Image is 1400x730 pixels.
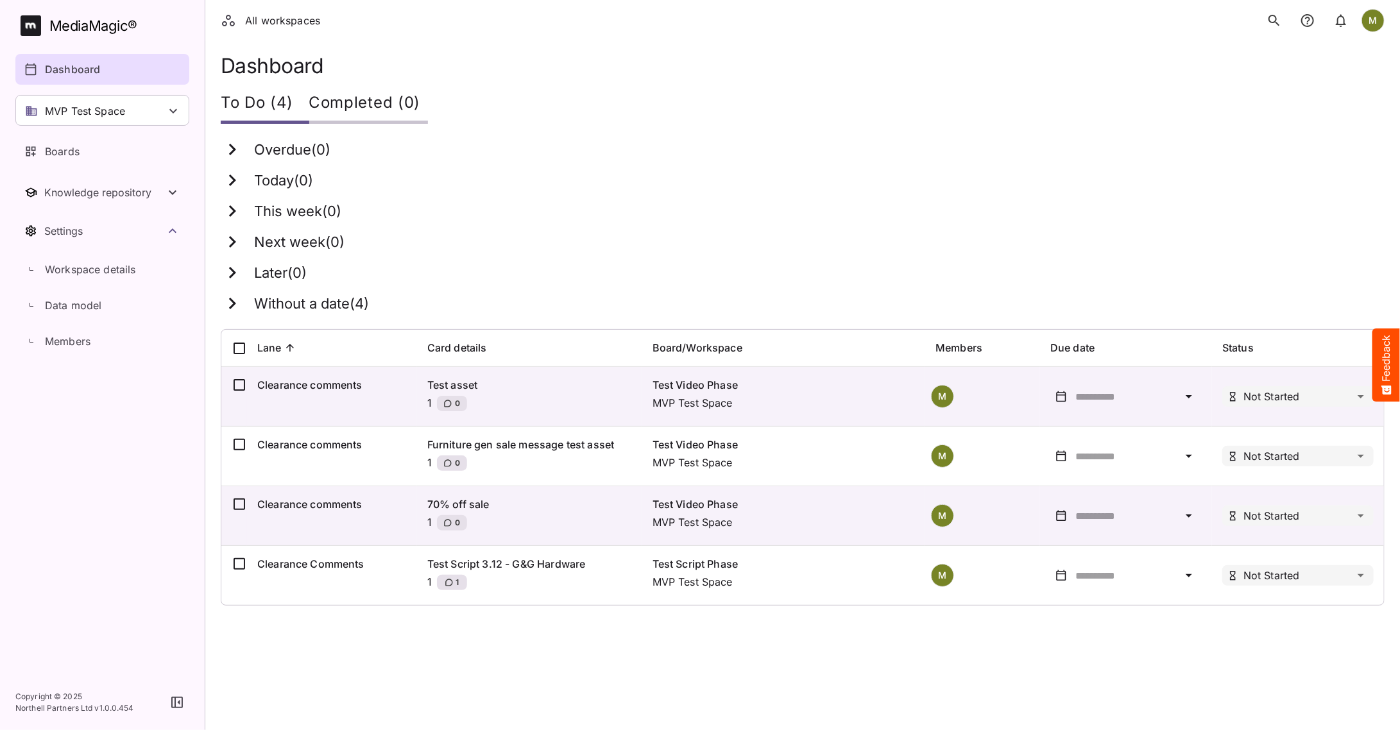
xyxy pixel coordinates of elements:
h3: This week ( 0 ) [254,203,341,220]
div: M [931,445,954,468]
p: Members [45,334,90,349]
div: M [931,504,954,527]
p: 1 [427,574,432,595]
p: Test Script Phase [653,556,916,572]
div: Knowledge repository [44,186,165,199]
h3: Overdue ( 0 ) [254,142,330,158]
div: To Do (4) [221,85,309,124]
nav: Settings [15,216,189,359]
p: Clearance Comments [257,556,407,572]
button: notifications [1295,8,1320,33]
a: Data model [15,290,189,321]
h3: Next week ( 0 ) [254,234,345,251]
button: search [1261,8,1287,33]
div: M [931,564,954,587]
a: Dashboard [15,54,189,85]
div: Completed (0) [309,85,428,124]
p: Lane [257,340,282,355]
p: 1 [427,514,432,535]
p: Workspace details [45,262,136,277]
p: Clearance comments [257,377,407,393]
a: Workspace details [15,254,189,285]
span: 0 [454,457,460,470]
p: MVP Test Space [653,455,916,470]
p: Dashboard [45,62,100,77]
h3: Today ( 0 ) [254,173,313,189]
span: 0 [454,516,460,529]
a: MediaMagic® [21,15,189,36]
p: Not Started [1243,451,1300,461]
p: MVP Test Space [45,103,125,119]
p: Boards [45,144,80,159]
button: notifications [1328,8,1354,33]
button: Toggle Settings [15,216,189,246]
p: Due date [1050,340,1095,355]
p: 70% off sale [427,497,632,512]
div: M [1362,9,1385,32]
button: Toggle Knowledge repository [15,177,189,208]
p: Not Started [1243,391,1300,402]
p: Test Video Phase [653,437,916,452]
p: MVP Test Space [653,395,916,411]
p: MVP Test Space [653,514,916,530]
p: Copyright © 2025 [15,691,134,702]
p: Furniture gen sale message test asset [427,437,632,452]
p: Clearance comments [257,497,407,512]
h3: Later ( 0 ) [254,265,307,282]
div: M [931,385,954,408]
p: Data model [45,298,102,313]
nav: Knowledge repository [15,177,189,208]
p: Test Script 3.12 - G&G Hardware [427,556,632,572]
div: MediaMagic ® [49,15,137,37]
p: Members [935,340,982,355]
a: Members [15,326,189,357]
span: 1 [454,576,459,589]
p: Clearance comments [257,437,407,452]
p: Board/Workspace [653,340,742,355]
p: 1 [427,455,432,475]
p: Test Video Phase [653,497,916,512]
span: 0 [454,397,460,410]
h3: Without a date ( 4 ) [254,296,369,312]
p: Test Video Phase [653,377,916,393]
p: Status [1222,340,1254,355]
p: Northell Partners Ltd v 1.0.0.454 [15,702,134,714]
p: Not Started [1243,570,1300,581]
p: Not Started [1243,511,1300,521]
p: Card details [427,340,487,355]
button: Feedback [1372,328,1400,402]
p: MVP Test Space [653,574,916,590]
h1: Dashboard [221,54,1385,78]
p: Test asset [427,377,632,393]
div: Settings [44,225,165,237]
p: 1 [427,395,432,416]
a: Boards [15,136,189,167]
